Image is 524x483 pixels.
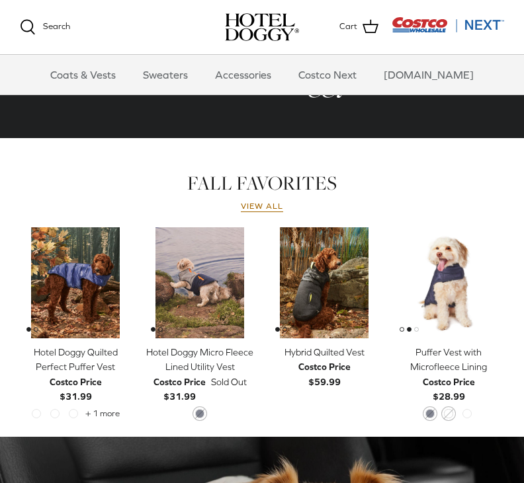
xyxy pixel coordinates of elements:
[144,345,255,375] div: Hotel Doggy Micro Fleece Lined Utility Vest
[50,375,102,402] b: $31.99
[187,170,337,196] a: FALL FAVORITES
[269,227,380,338] a: Hybrid Quilted Vest
[203,55,283,94] a: Accessories
[153,375,206,402] b: $31.99
[153,375,206,389] div: Costco Price
[38,55,128,94] a: Coats & Vests
[392,17,504,33] img: Costco Next
[211,375,247,389] span: Sold Out
[20,19,70,35] a: Search
[20,345,131,404] a: Hotel Doggy Quilted Perfect Puffer Vest Costco Price$31.99
[393,227,504,338] a: Puffer Vest with Microfleece Lining
[225,13,299,41] a: hoteldoggy.com hoteldoggycom
[241,202,283,212] a: View all
[144,345,255,404] a: Hotel Doggy Micro Fleece Lined Utility Vest Costco Price$31.99 Sold Out
[393,345,504,375] div: Puffer Vest with Microfleece Lining
[423,375,475,389] div: Costco Price
[339,19,378,36] a: Cart
[392,25,504,35] a: Visit Costco Next
[339,20,357,34] span: Cart
[131,55,200,94] a: Sweaters
[43,21,70,31] span: Search
[269,345,380,359] div: Hybrid Quilted Vest
[298,359,351,374] div: Costco Price
[286,55,369,94] a: Costco Next
[423,375,475,402] b: $28.99
[372,55,486,94] a: [DOMAIN_NAME]
[298,359,351,387] b: $59.99
[393,345,504,404] a: Puffer Vest with Microfleece Lining Costco Price$28.99
[50,375,102,389] div: Costco Price
[269,345,380,389] a: Hybrid Quilted Vest Costco Price$59.99
[85,409,120,418] span: + 1 more
[20,24,504,99] h2: Costco Members Receive Exclusive Value on Hotel Doggy!
[144,227,255,338] a: Hotel Doggy Micro Fleece Lined Utility Vest
[20,227,131,338] a: Hotel Doggy Quilted Perfect Puffer Vest
[20,345,131,375] div: Hotel Doggy Quilted Perfect Puffer Vest
[225,13,299,41] img: hoteldoggycom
